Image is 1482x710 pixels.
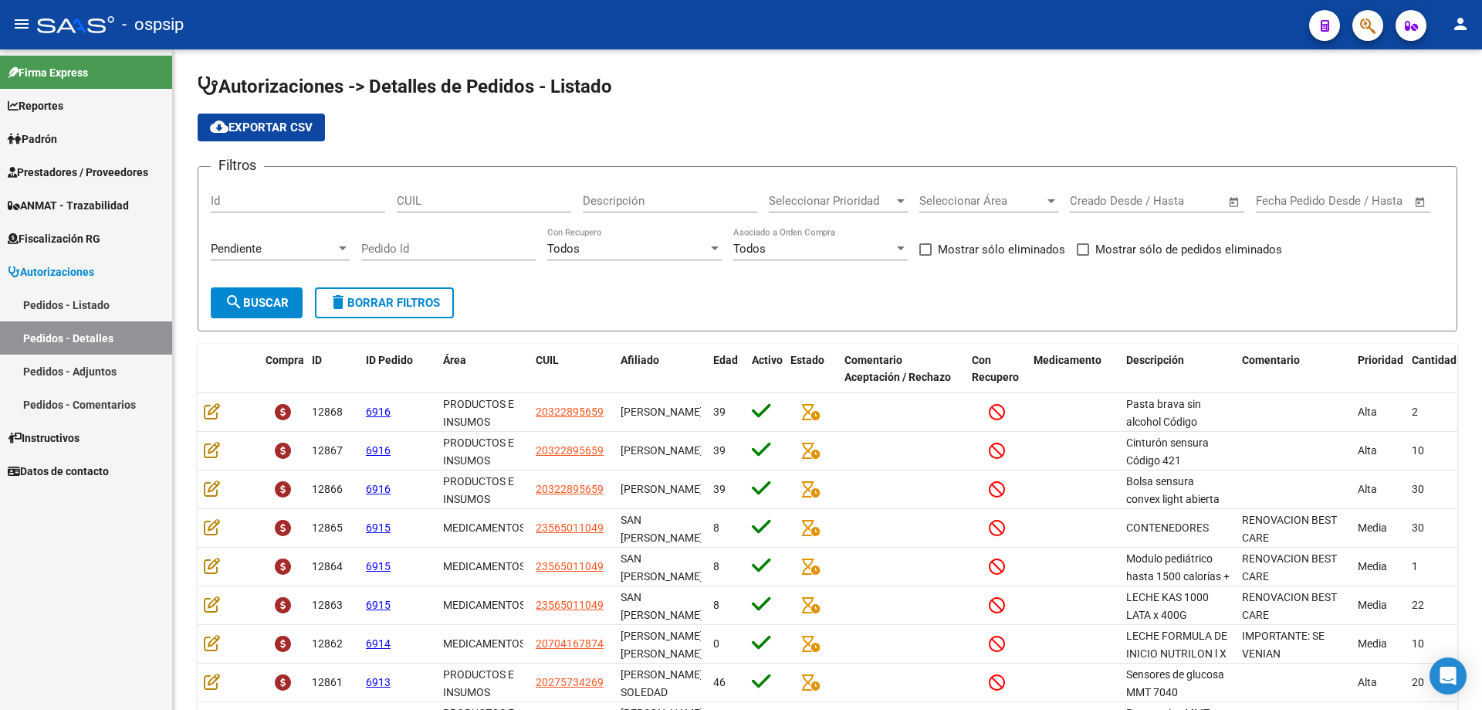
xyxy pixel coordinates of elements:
datatable-header-cell: Compra [259,344,306,395]
span: [PERSON_NAME] [621,406,703,418]
datatable-header-cell: Activo [746,344,784,395]
span: MEDICAMENTOS [443,599,526,611]
span: Prioridad [1358,354,1403,366]
span: 23565011049 [536,599,604,611]
button: Open calendar [1226,193,1243,211]
span: 6916 [366,406,391,418]
span: Padrón [8,131,57,148]
span: MEDICAMENTOS [443,637,526,650]
span: ID Pedido [366,354,413,366]
span: Todos [733,242,766,256]
span: [PERSON_NAME] [621,444,703,457]
span: Autorizaciones [8,263,94,280]
span: 6913 [366,676,391,688]
button: Open calendar [1412,193,1430,211]
input: End date [1134,194,1209,208]
span: 8 [713,599,719,611]
span: 6915 [366,521,391,534]
span: Seleccionar Prioridad [769,194,894,208]
datatable-header-cell: Edad [707,344,746,395]
span: RENOVACION BEST CARE [1242,514,1337,544]
div: Media [1358,635,1399,653]
span: LECHE KAS 1000 LATA x 400G [1126,591,1209,621]
datatable-header-cell: Comentario [1236,344,1352,395]
datatable-header-cell: Descripción [1120,344,1236,395]
input: Start date [1256,194,1306,208]
span: Bolsa sensura convex light abierta transparente maxi recortable 15-43mm 1 pieza Código 15206 [1126,475,1230,558]
span: Comentario [1242,354,1300,366]
span: Datos de contacto [8,463,109,480]
span: - ospsip [122,8,184,42]
span: Área [443,354,466,366]
span: MEDICAMENTOS [443,521,526,534]
div: Alta [1358,442,1399,460]
span: Fiscalización RG [8,230,100,247]
input: End date [1320,194,1395,208]
span: 12865 [312,521,343,534]
span: 12868 [312,406,343,418]
input: Start date [1070,194,1120,208]
span: Firma Express [8,64,88,81]
datatable-header-cell: Medicamento [1027,344,1120,395]
span: [PERSON_NAME] [621,483,703,495]
span: 6916 [366,444,391,457]
span: 20322895659 [536,444,604,457]
span: Cinturón sensura Código 421 [1126,437,1209,467]
datatable-header-cell: ID Pedido [360,344,437,395]
mat-icon: person [1451,15,1470,33]
span: Reportes [8,97,63,114]
span: 10 [1412,444,1424,457]
span: 20322895659 [536,483,604,495]
span: 6914 [366,637,391,650]
button: Borrar Filtros [315,287,454,318]
datatable-header-cell: Con Recupero [966,344,1027,395]
span: Borrar Filtros [329,296,440,310]
mat-icon: cloud_download [210,117,228,136]
span: MEDICAMENTOS [443,560,526,572]
span: Seleccionar Área [919,194,1044,208]
datatable-header-cell: ID [306,344,360,395]
mat-icon: menu [12,15,31,33]
span: Mostrar sólo de pedidos eliminados [1095,240,1282,259]
span: 12864 [312,560,343,572]
span: Prestadores / Proveedores [8,164,148,181]
datatable-header-cell: Afiliado [614,344,707,395]
span: Todos [547,242,580,256]
span: RENOVACION BEST CARE [1242,591,1337,621]
span: Pendiente [211,242,262,256]
span: 20322895659 [536,406,604,418]
span: 8 [713,521,719,534]
button: Buscar [211,287,303,318]
datatable-header-cell: CUIL [530,344,614,395]
h3: Filtros [211,155,264,176]
span: ANMAT - Trazabilidad [8,197,129,214]
div: Media [1358,519,1399,537]
datatable-header-cell: Comentario Aceptación / Rechazo [838,344,966,395]
div: Alta [1358,674,1399,691]
span: 30 [1412,483,1424,495]
span: Afiliado [621,354,659,366]
span: SAN [PERSON_NAME] [621,514,703,544]
span: Edad [713,354,738,366]
span: Activo [752,354,783,366]
span: 23565011049 [536,521,604,534]
span: 20275734269 [536,676,604,688]
span: SAN [PERSON_NAME] [621,552,703,583]
span: Medicamento [1034,354,1101,366]
span: 12866 [312,483,343,495]
span: Comentario Aceptación / Rechazo [844,354,951,384]
span: Autorizaciones -> Detalles de Pedidos - Listado [198,76,612,97]
span: Descripción [1126,354,1184,366]
span: Modulo pediátrico hasta 1500 calorías + 30 guías [1126,552,1230,600]
span: 20 [1412,676,1424,688]
span: PRODUCTOS E INSUMOS MEDICOS [443,437,514,484]
datatable-header-cell: Área [437,344,530,395]
span: 20704167874 [536,637,604,650]
span: Mostrar sólo eliminados [938,240,1065,259]
span: Compra [266,354,304,366]
span: 39 [713,483,726,495]
span: 46 [713,676,726,688]
span: Sensores de glucosa MMT 7040 [1126,668,1224,698]
span: LECHE FORMULA DE INICIO NUTRILON l X 800 grs. [1126,630,1227,678]
span: Estado [790,354,824,366]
